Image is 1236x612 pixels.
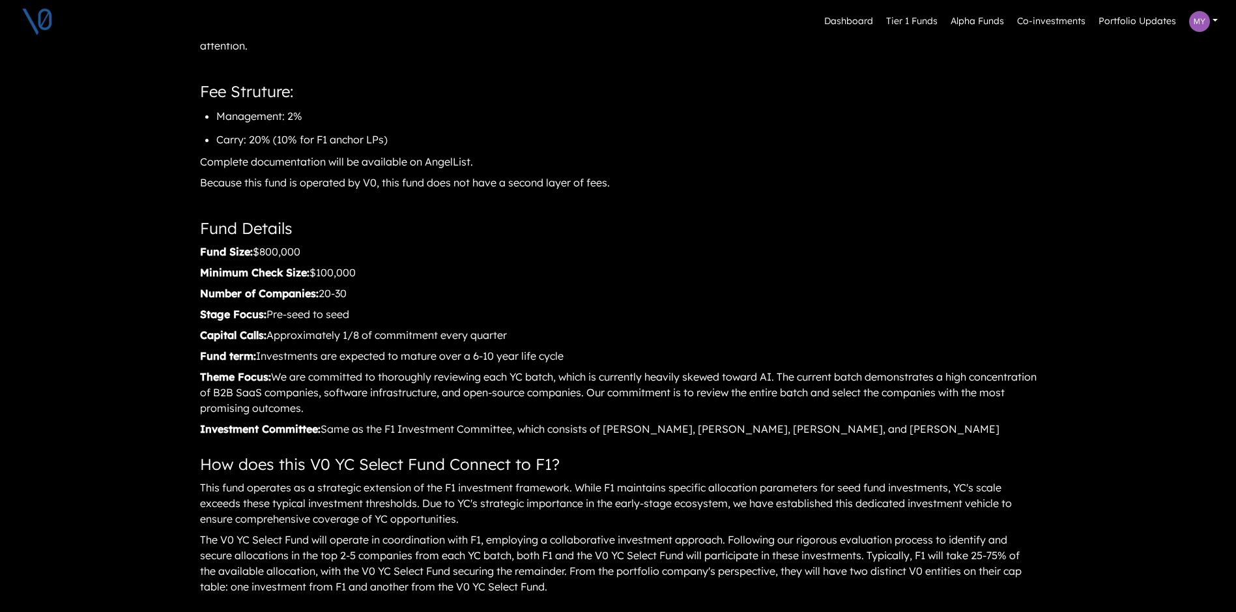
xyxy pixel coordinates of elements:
[1189,11,1210,32] img: Profile
[199,152,1038,171] div: Complete documentation will be available on AngelList.
[819,9,878,34] a: Dashboard
[200,81,293,101] span: Fee Struture:
[200,287,319,300] b: Number of Companies:
[216,128,388,151] li: Carry: 20% (10% for F1 anchor LPs)
[21,5,53,38] img: V0 logo
[199,367,1038,418] div: We are committed to thoroughly reviewing each YC batch, which is currently heavily skewed toward ...
[945,9,1009,34] a: Alpha Funds
[199,530,1038,596] div: The V0 YC Select Fund will operate in coordination with F1, employing a collaborative investment ...
[200,266,309,279] b: Minimum Check Size:
[200,370,271,383] b: Theme Focus:
[200,218,293,238] span: Fund Details
[1012,9,1091,34] a: Co-investments
[200,422,321,435] b: Investment Committee:
[199,304,1038,324] div: Pre-seed to seed
[199,419,1038,439] div: Same as the F1 Investment Committee, which consists of [PERSON_NAME], [PERSON_NAME], [PERSON_NAME...
[200,328,266,342] b: Capital Calls:
[199,346,1038,366] div: Investments are expected to mature over a 6-10 year life cycle
[881,9,943,34] a: Tier 1 Funds
[200,245,253,258] b: Fund Size:
[216,104,302,128] li: Management: 2%
[200,349,256,362] b: Fund term:
[199,263,1038,282] div: $100,000
[199,173,1038,192] div: Because this fund is operated by V0, this fund does not have a second layer of fees.
[199,242,1038,261] div: $800,000
[200,308,266,321] b: Stage Focus:
[199,478,1038,529] div: This fund operates as a strategic extension of the F1 investment framework. While F1 maintains sp...
[200,454,560,474] span: How does this V0 YC Select Fund Connect to F1?
[1093,9,1181,34] a: Portfolio Updates
[199,325,1038,345] div: Approximately 1/8 of commitment every quarter
[199,284,1038,303] div: 20-30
